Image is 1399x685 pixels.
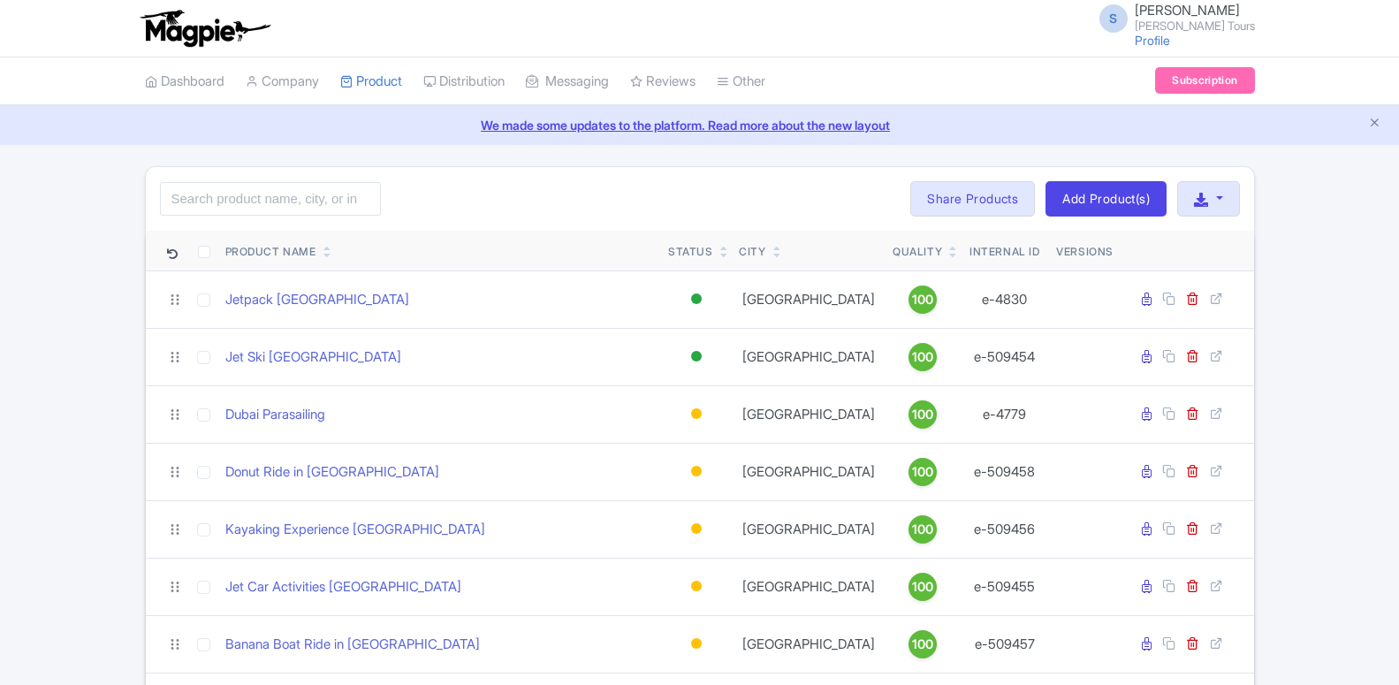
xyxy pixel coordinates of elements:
[160,182,381,216] input: Search product name, city, or interal id
[732,328,886,385] td: [GEOGRAPHIC_DATA]
[961,385,1050,443] td: e-4779
[668,244,713,260] div: Status
[225,462,439,483] a: Donut Ride in [GEOGRAPHIC_DATA]
[225,244,316,260] div: Product Name
[732,500,886,558] td: [GEOGRAPHIC_DATA]
[688,344,705,369] div: Active
[893,244,942,260] div: Quality
[893,343,953,371] a: 100
[912,577,933,597] span: 100
[893,630,953,658] a: 100
[732,558,886,615] td: [GEOGRAPHIC_DATA]
[893,458,953,486] a: 100
[893,573,953,601] a: 100
[225,347,401,368] a: Jet Ski [GEOGRAPHIC_DATA]
[1099,4,1128,33] span: S
[893,400,953,429] a: 100
[732,270,886,328] td: [GEOGRAPHIC_DATA]
[893,515,953,544] a: 100
[1135,33,1170,48] a: Profile
[717,57,765,106] a: Other
[732,385,886,443] td: [GEOGRAPHIC_DATA]
[893,285,953,314] a: 100
[961,500,1050,558] td: e-509456
[688,516,705,542] div: Building
[1135,20,1255,32] small: [PERSON_NAME] Tours
[961,615,1050,673] td: e-509457
[225,290,409,310] a: Jetpack [GEOGRAPHIC_DATA]
[732,615,886,673] td: [GEOGRAPHIC_DATA]
[630,57,696,106] a: Reviews
[1049,231,1121,271] th: Versions
[910,181,1035,217] a: Share Products
[688,459,705,484] div: Building
[912,520,933,539] span: 100
[423,57,505,106] a: Distribution
[1155,67,1254,94] a: Subscription
[225,520,485,540] a: Kayaking Experience [GEOGRAPHIC_DATA]
[912,462,933,482] span: 100
[688,286,705,312] div: Active
[912,635,933,654] span: 100
[1135,2,1240,19] span: [PERSON_NAME]
[136,9,273,48] img: logo-ab69f6fb50320c5b225c76a69d11143b.png
[961,443,1050,500] td: e-509458
[11,116,1388,134] a: We made some updates to the platform. Read more about the new layout
[225,635,480,655] a: Banana Boat Ride in [GEOGRAPHIC_DATA]
[688,631,705,657] div: Building
[526,57,609,106] a: Messaging
[961,270,1050,328] td: e-4830
[246,57,319,106] a: Company
[688,574,705,599] div: Building
[912,405,933,424] span: 100
[225,577,461,597] a: Jet Car Activities [GEOGRAPHIC_DATA]
[961,328,1050,385] td: e-509454
[912,290,933,309] span: 100
[688,401,705,427] div: Building
[961,231,1050,271] th: Internal ID
[145,57,224,106] a: Dashboard
[225,405,325,425] a: Dubai Parasailing
[1089,4,1255,32] a: S [PERSON_NAME] [PERSON_NAME] Tours
[1368,114,1381,134] button: Close announcement
[1045,181,1167,217] a: Add Product(s)
[732,443,886,500] td: [GEOGRAPHIC_DATA]
[739,244,765,260] div: City
[961,558,1050,615] td: e-509455
[912,347,933,367] span: 100
[340,57,402,106] a: Product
